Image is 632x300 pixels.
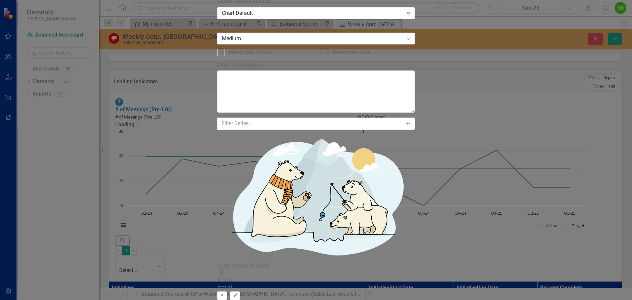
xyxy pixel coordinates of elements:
div: Actual [217,276,415,284]
div: Chart Default [222,10,403,17]
div: Actual [217,284,415,291]
input: Filter Series... [217,118,401,130]
img: No results found [217,130,415,261]
div: Medium [222,35,403,42]
div: Interpolate Values [228,49,272,56]
label: Chart Size [217,23,415,31]
div: Transpose Axes [332,49,370,56]
div: Sorry, no results found. [217,261,415,269]
label: Chart Description [217,61,415,69]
